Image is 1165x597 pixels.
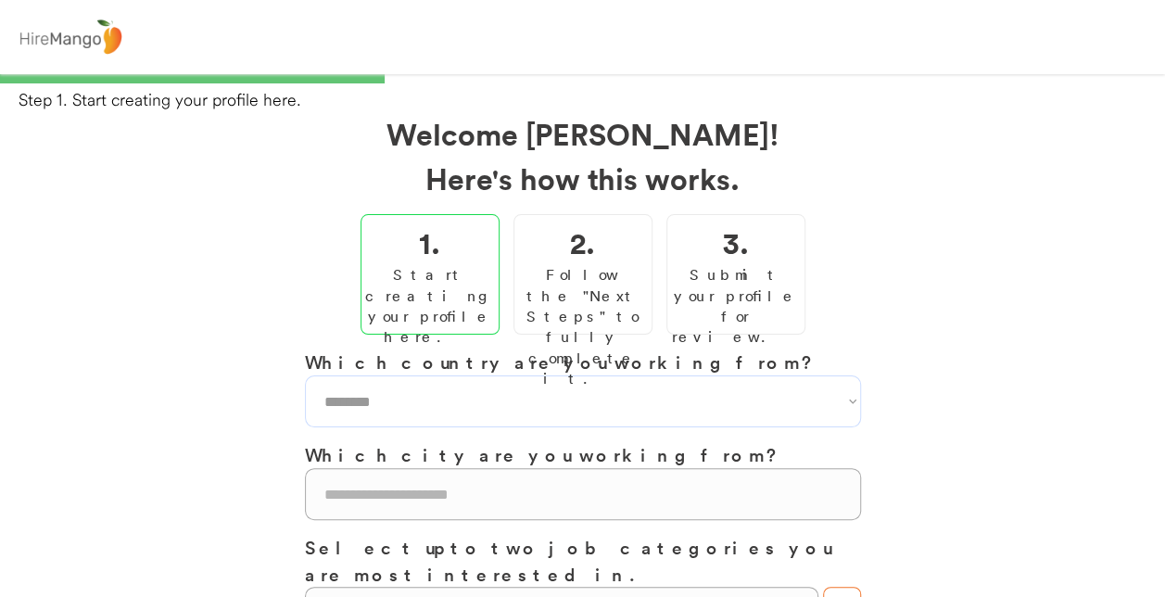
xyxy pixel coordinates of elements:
[365,264,495,348] div: Start creating your profile here.
[305,111,861,200] h2: Welcome [PERSON_NAME]! Here's how this works.
[519,264,647,388] div: Follow the "Next Steps" to fully complete it.
[305,441,861,468] h3: Which city are you working from?
[419,220,440,264] h2: 1.
[723,220,749,264] h2: 3.
[570,220,595,264] h2: 2.
[4,74,1161,83] div: 33%
[305,534,861,587] h3: Select up to two job categories you are most interested in.
[19,88,1165,111] div: Step 1. Start creating your profile here.
[672,264,800,348] div: Submit your profile for review.
[305,349,861,375] h3: Which country are you working from?
[14,16,127,59] img: logo%20-%20hiremango%20gray.png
